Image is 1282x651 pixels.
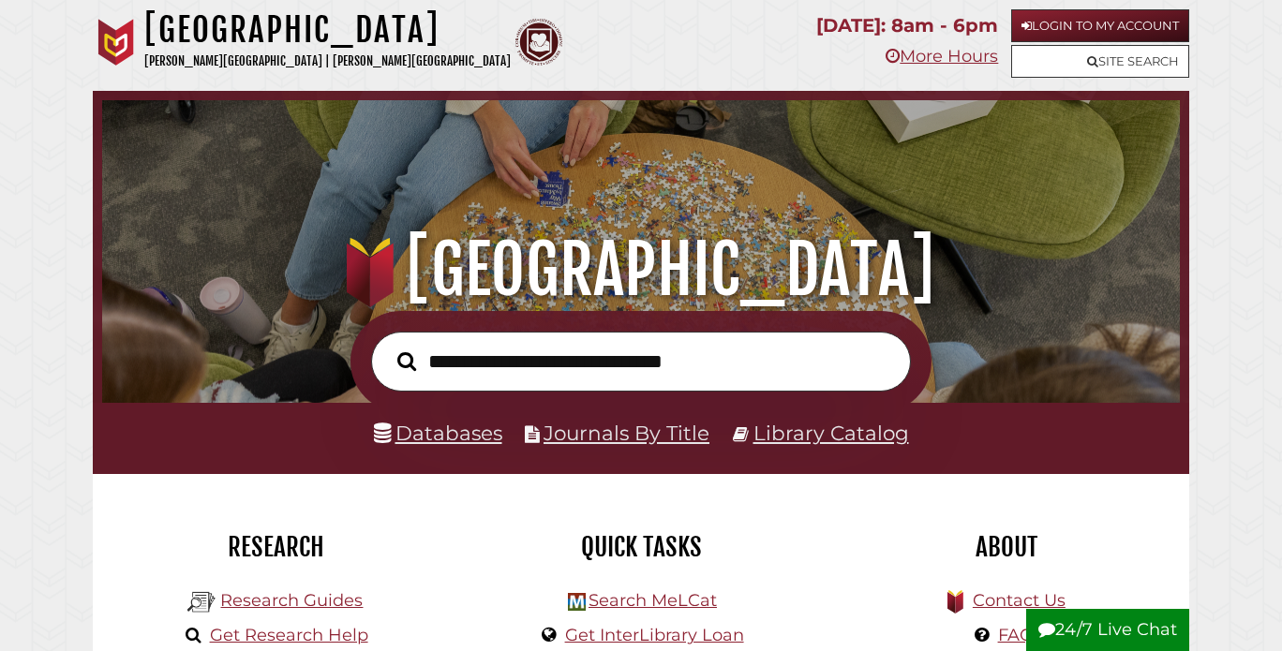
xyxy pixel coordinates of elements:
h1: [GEOGRAPHIC_DATA] [144,9,511,51]
a: Databases [374,421,502,445]
a: Get InterLibrary Loan [565,625,744,645]
a: Site Search [1011,45,1189,78]
img: Calvin Theological Seminary [515,19,562,66]
a: Research Guides [220,590,363,611]
h2: Quick Tasks [472,531,810,563]
p: [PERSON_NAME][GEOGRAPHIC_DATA] | [PERSON_NAME][GEOGRAPHIC_DATA] [144,51,511,72]
a: More Hours [886,46,998,67]
button: Search [388,347,425,376]
a: Journals By Title [544,421,709,445]
img: Hekman Library Logo [187,588,216,616]
h1: [GEOGRAPHIC_DATA] [122,229,1161,311]
a: FAQs [998,625,1042,645]
a: Login to My Account [1011,9,1189,42]
a: Get Research Help [210,625,368,645]
h2: About [838,531,1175,563]
a: Contact Us [973,590,1066,611]
img: Hekman Library Logo [568,593,586,611]
a: Library Catalog [753,421,909,445]
i: Search [397,351,416,372]
h2: Research [107,531,444,563]
p: [DATE]: 8am - 6pm [816,9,998,42]
img: Calvin University [93,19,140,66]
a: Search MeLCat [589,590,717,611]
